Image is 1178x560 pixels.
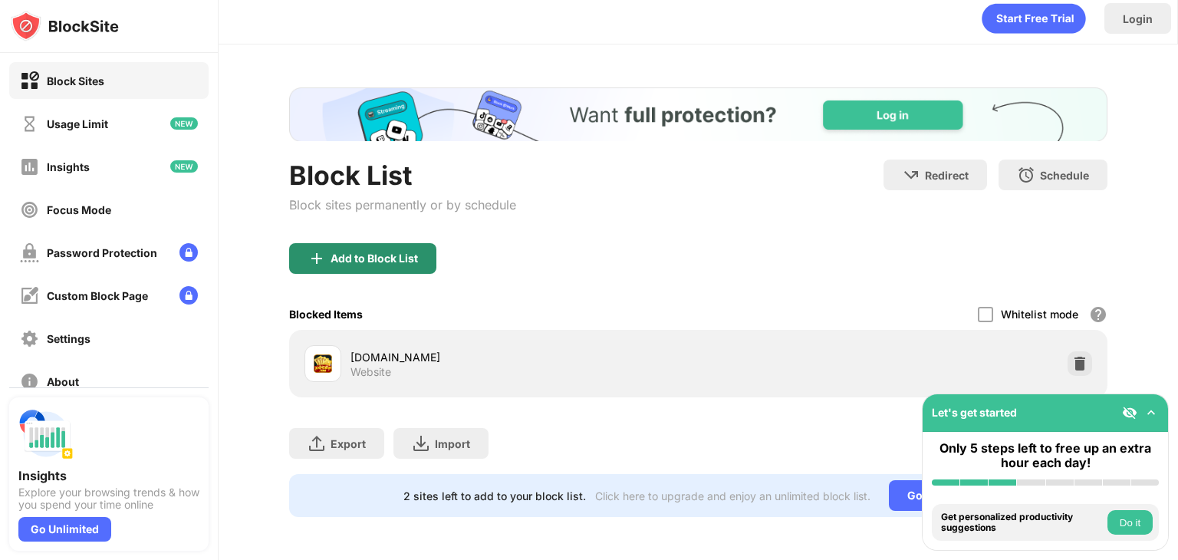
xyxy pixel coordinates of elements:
[289,197,516,212] div: Block sites permanently or by schedule
[47,289,148,302] div: Custom Block Page
[20,157,39,176] img: insights-off.svg
[1122,405,1137,420] img: eye-not-visible.svg
[1123,12,1153,25] div: Login
[18,407,74,462] img: push-insights.svg
[47,74,104,87] div: Block Sites
[18,468,199,483] div: Insights
[20,372,39,391] img: about-off.svg
[20,243,39,262] img: password-protection-off.svg
[1040,169,1089,182] div: Schedule
[595,489,870,502] div: Click here to upgrade and enjoy an unlimited block list.
[1143,405,1159,420] img: omni-setup-toggle.svg
[20,329,39,348] img: settings-off.svg
[932,406,1017,419] div: Let's get started
[179,243,198,262] img: lock-menu.svg
[1107,510,1153,535] button: Do it
[889,480,994,511] div: Go Unlimited
[170,160,198,173] img: new-icon.svg
[18,517,111,542] div: Go Unlimited
[47,332,90,345] div: Settings
[11,11,119,41] img: logo-blocksite.svg
[435,437,470,450] div: Import
[403,489,586,502] div: 2 sites left to add to your block list.
[1001,308,1078,321] div: Whitelist mode
[47,375,79,388] div: About
[350,365,391,379] div: Website
[941,512,1104,534] div: Get personalized productivity suggestions
[47,160,90,173] div: Insights
[289,87,1107,141] iframe: Banner
[331,252,418,265] div: Add to Block List
[350,349,698,365] div: [DOMAIN_NAME]
[289,308,363,321] div: Blocked Items
[47,246,157,259] div: Password Protection
[20,114,39,133] img: time-usage-off.svg
[20,200,39,219] img: focus-off.svg
[314,354,332,373] img: favicons
[179,286,198,305] img: lock-menu.svg
[47,203,111,216] div: Focus Mode
[289,160,516,191] div: Block List
[47,117,108,130] div: Usage Limit
[18,486,199,511] div: Explore your browsing trends & how you spend your time online
[925,169,969,182] div: Redirect
[20,286,39,305] img: customize-block-page-off.svg
[20,71,39,91] img: block-on.svg
[170,117,198,130] img: new-icon.svg
[331,437,366,450] div: Export
[982,3,1086,34] div: animation
[932,441,1159,470] div: Only 5 steps left to free up an extra hour each day!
